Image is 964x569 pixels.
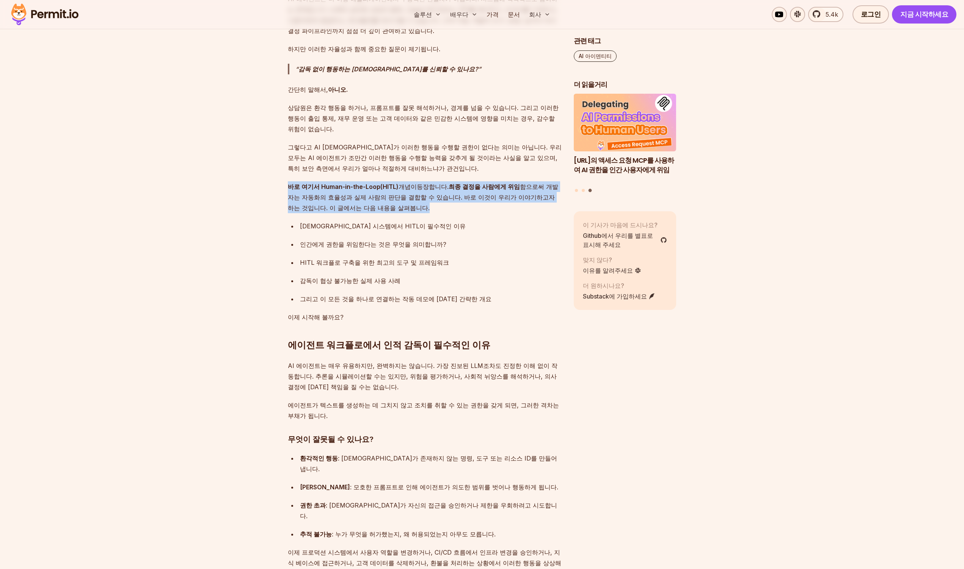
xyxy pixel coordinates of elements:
font: 관련 태그 [574,36,601,46]
font: [DEMOGRAPHIC_DATA] 시스템에서 HITL이 필수적인 이유 [300,222,466,230]
font: 그리고 이 모든 것을 하나로 연결하는 작동 데모에 [DATE] 간략한 개요 [300,295,491,303]
a: Github에서 우리를 별표로 표시해 주세요 [583,231,667,249]
font: 이 기사가 마음에 드시나요? [583,221,658,229]
font: 로그인 [861,9,881,19]
font: 솔루션 [414,11,432,18]
font: 감독 없이 행동하는 [DEMOGRAPHIC_DATA]를 신뢰할 수 있나요? [298,65,478,73]
button: 슬라이드 3으로 이동 [588,189,592,192]
font: 5.4k [826,11,838,18]
a: Substack에 가입하세요 [583,292,655,301]
font: 가격 [487,11,499,18]
font: 무엇이 잘못될 수 있나요? [288,435,374,444]
font: 더 원하시나요? [583,282,624,289]
font: 개념이 [399,183,417,190]
font: 인간에게 권한을 위임한다는 것은 무엇을 의미합니까? [300,240,446,248]
font: 맞지 않다? [583,256,612,264]
font: 하지만 이러한 자율성과 함께 중요한 질문이 제기됩니다. [288,45,440,53]
font: 배우다 [450,11,468,18]
font: : 누가 무엇을 허가했는지, 왜 허용되었는지 아무도 모릅니다. [332,530,496,538]
font: 에이전트가 텍스트를 생성하는 데 그치지 않고 조치를 취할 수 있는 권한을 갖게 되면, 그러한 격차는 부채가 됩니다. [288,401,559,420]
font: [URL]의 액세스 요청 MCP를 사용하여 AI 권한을 인간 사용자에게 위임 [574,156,674,174]
a: 문서 [505,7,523,22]
font: 더 읽을거리 [574,80,607,89]
a: 가격 [484,7,502,22]
a: 로그인 [853,5,889,24]
font: AI 에이전트는 매우 유용하지만, 완벽하지는 않습니다. 가장 진보된 LLM조차도 진정한 이해 없이 작동합니다. 추론을 시뮬레이션할 수는 있지만, 위험을 평가하거나, 사회적 뉘... [288,362,557,391]
font: 감독이 협상 불가능한 실제 사용 사례 [300,277,400,284]
li: 3/3 [574,94,676,184]
button: 슬라이드 2로 이동 [582,189,585,192]
a: 이유를 알려주세요 [583,266,641,275]
font: 상담원은 환각 행동을 하거나, 프롬프트를 잘못 해석하거나, 경계를 넘을 수 있습니다. 그리고 이러한 행동이 출입 통제, 재무 운영 또는 고객 데이터와 같은 민감한 시스템에 영... [288,104,559,133]
font: 등장합니다. [417,183,449,190]
font: AI 아이덴티티 [579,53,612,59]
font: 아니오. [328,86,348,93]
a: Permit.io의 액세스 요청 MCP를 사용하여 AI 권한을 인간 사용자에게 위임[URL]의 액세스 요청 MCP를 사용하여 AI 권한을 인간 사용자에게 위임 [574,94,676,184]
font: HITL 워크플로 구축을 위한 최고의 도구 및 프레임워크 [300,259,449,266]
button: 솔루션 [411,7,444,22]
font: 최종 결정을 사람에게 위임 [449,183,520,190]
font: 이제 시작해 볼까요? [288,313,344,321]
a: 지금 시작하세요 [892,5,956,24]
font: 회사 [529,11,541,18]
font: 함으로써 개발자는 자동화의 효율성과 실제 사람의 판단을 결합할 수 있습니다. 바로 이것이 우리가 이야기하고자 하는 것입니다. 이 글에서는 다음 내용을 살펴봅니다. [288,183,558,212]
font: 권한 초과 [300,501,326,509]
a: AI 아이덴티티 [574,50,617,62]
font: 바로 여기서 Human-in-the-Loop(HITL) [288,183,399,190]
button: 배우다 [447,7,480,22]
font: 에이전트 워크플로에서 인적 감독이 필수적인 이유 [288,340,490,351]
img: 허가 로고 [8,2,82,27]
font: 간단히 말해서, [288,86,328,93]
a: 5.4k [808,7,843,22]
font: 문서 [508,11,520,18]
font: : [DEMOGRAPHIC_DATA]가 자신의 접근을 승인하거나 제한을 우회하려고 시도합니다. [300,501,557,520]
font: : 모호한 프롬프트로 인해 에이전트가 의도한 범위를 벗어나 행동하게 됩니다. [350,483,558,491]
font: [PERSON_NAME] [300,483,350,491]
font: 그렇다고 AI [DEMOGRAPHIC_DATA]가 이러한 행동을 수행할 권한이 없다는 의미는 아닙니다. 우리 모두는 AI 에이전트가 조만간 이러한 행동을 수행할 능력을 갖추게... [288,143,562,172]
img: Permit.io의 액세스 요청 MCP를 사용하여 AI 권한을 인간 사용자에게 위임 [574,94,676,152]
button: 회사 [526,7,553,22]
font: 지금 시작하세요 [900,9,948,19]
font: 추적 불가능 [300,530,332,538]
font: : [DEMOGRAPHIC_DATA]가 존재하지 않는 명령, 도구 또는 리소스 ID를 만들어냅니다. [300,454,557,473]
button: 슬라이드 1로 이동 [575,189,578,192]
div: 게시물 [574,94,676,193]
font: 환각적인 행동 [300,454,338,462]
